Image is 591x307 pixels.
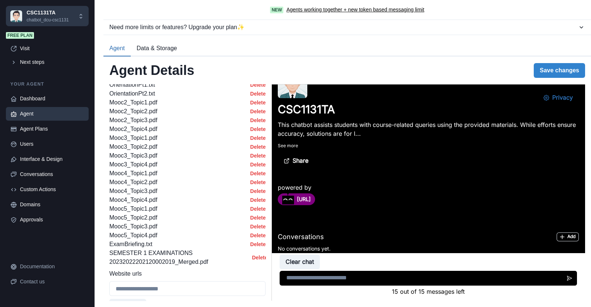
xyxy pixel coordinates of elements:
a: Documentation [6,260,89,273]
p: CSC1131TA [27,9,69,17]
p: Mooc2_Topic2.pdf [109,107,157,116]
p: SEMESTER 1 EXAMINATIONS 20232022202120002019_Merged.pdf [109,249,251,266]
button: Delete [250,215,266,221]
div: Contact us [20,278,84,286]
p: No conversations yet. [6,160,307,168]
h2: Agent Details [109,62,194,78]
label: Website urls [109,269,261,278]
button: Delete [250,224,266,230]
p: Mooc3_Topic4.pdf [109,160,157,169]
p: chatbot_dcu-csc1131 [27,17,69,23]
p: Mooc3_Topic2.pdf [109,142,157,151]
p: Mooc3_Topic3.pdf [109,151,157,160]
a: Agents working together + new token based messaging limit [286,6,424,14]
button: Delete [250,100,266,106]
button: Delete [250,179,266,185]
button: Privacy Settings [266,6,307,21]
span: Free plan [6,32,34,39]
div: Next steps [20,58,84,66]
div: Need more limits or features? Upgrade your plan ✨ [109,23,578,32]
button: Delete [254,255,266,261]
button: Send message [290,186,305,201]
button: Delete [250,170,266,176]
p: Mooc3_Topic1.pdf [109,134,157,142]
p: OrientationPt1.txt [109,80,155,89]
button: Delete [250,162,266,168]
button: Add [285,148,307,157]
div: Agent Plans [20,125,84,133]
button: Save changes [534,63,585,78]
p: ExamBriefing.txt [109,240,152,249]
p: Mooc5_Topic2.pdf [109,213,157,222]
div: Custom Actions [20,186,84,193]
div: Dashboard [20,95,84,103]
button: Need more limits or features? Upgrade your plan✨ [103,20,591,35]
p: Your agent [6,81,89,87]
button: Delete [250,153,266,159]
p: Mooc2_Topic1.pdf [109,98,157,107]
button: Clear chat [8,170,48,185]
button: Delete [250,197,266,203]
p: Mooc5_Topic3.pdf [109,222,157,231]
div: Documentation [20,263,84,270]
button: Chakra UICSC1131TAchatbot_dcu-csc1131 [6,6,89,26]
p: Mooc4_Topic3.pdf [109,187,157,196]
p: 15 out of 15 messages left [8,203,305,211]
button: Delete [250,188,266,194]
p: Mooc4_Topic2.pdf [109,178,157,187]
p: Mooc2_Topic3.pdf [109,116,157,125]
button: Delete [250,135,266,141]
p: Mooc2_Topic4.pdf [109,125,157,134]
button: Delete [250,117,266,123]
div: Conversations [20,170,84,178]
p: Mooc5_Topic1.pdf [109,204,157,213]
button: Data & Storage [131,41,183,56]
button: Delete [250,91,266,97]
p: Mooc4_Topic1.pdf [109,169,157,178]
span: New [270,7,283,13]
div: Approvals [20,216,84,224]
button: Delete [250,82,266,88]
div: Users [20,140,84,148]
div: Domains [20,201,84,208]
div: Visit [20,45,84,52]
button: Delete [250,241,266,247]
div: Agent [20,110,84,118]
button: Delete [250,126,266,132]
button: Delete [250,144,266,150]
button: Delete [250,206,266,212]
img: Chakra UI [10,10,22,22]
button: Delete [250,232,266,238]
button: Delete [250,108,266,114]
p: Mooc4_Topic4.pdf [109,196,157,204]
div: Interface & Design [20,155,84,163]
p: OrientationPt2.txt [109,89,155,98]
button: Agent [103,41,131,56]
iframe: Agent Chat [272,84,585,300]
p: Mooc5_Topic4.pdf [109,231,157,240]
